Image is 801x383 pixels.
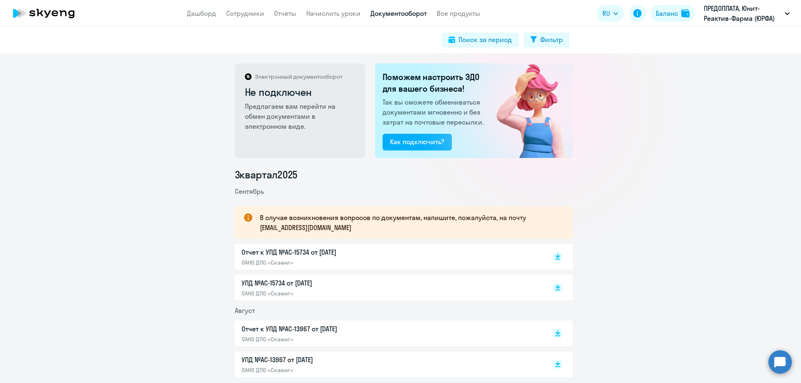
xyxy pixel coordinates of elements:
span: Август [235,306,255,315]
a: Отчет к УПД №AC-13967 от [DATE]ОАНО ДПО «Скаенг» [242,324,535,343]
span: RU [602,8,610,18]
a: Все продукты [437,9,480,18]
a: УПД №AC-13967 от [DATE]ОАНО ДПО «Скаенг» [242,355,535,374]
p: Отчет к УПД №AC-15734 от [DATE] [242,247,417,257]
button: Поиск за период [442,33,519,48]
p: В случае возникновения вопросов по документам, напишите, пожалуйста, на почту [EMAIL_ADDRESS][DOM... [260,213,558,233]
a: Отчет к УПД №AC-15734 от [DATE]ОАНО ДПО «Скаенг» [242,247,535,266]
a: Дашборд [187,9,216,18]
div: Фильтр [540,35,563,45]
div: Как подключить? [390,137,444,147]
button: Балансbalance [651,5,695,22]
img: not_connected [479,63,573,158]
button: ПРЕДОПЛАТА, Юнит-Реактив-Фарма (ЮРФА) [700,3,794,23]
a: Документооборот [370,9,427,18]
p: ОАНО ДПО «Скаенг» [242,259,417,266]
p: Отчет к УПД №AC-13967 от [DATE] [242,324,417,334]
p: Электронный документооборот [255,73,343,80]
button: Как подключить? [383,134,452,150]
h2: Не подключен [245,85,356,99]
p: ПРЕДОПЛАТА, Юнит-Реактив-Фарма (ЮРФА) [704,3,781,23]
p: Предлагаем вам перейти на обмен документами в электронном виде. [245,101,356,131]
p: ОАНО ДПО «Скаенг» [242,290,417,297]
a: УПД №AC-15734 от [DATE]ОАНО ДПО «Скаенг» [242,278,535,297]
a: Сотрудники [226,9,264,18]
li: 3 квартал 2025 [235,168,573,181]
p: ОАНО ДПО «Скаенг» [242,335,417,343]
img: balance [681,9,690,18]
p: Так вы сможете обмениваться документами мгновенно и без затрат на почтовые пересылки. [383,97,486,127]
p: УПД №AC-13967 от [DATE] [242,355,417,365]
div: Поиск за период [458,35,512,45]
button: Фильтр [524,33,569,48]
p: УПД №AC-15734 от [DATE] [242,278,417,288]
button: RU [597,5,624,22]
h2: Поможем настроить ЭДО для вашего бизнеса! [383,71,486,95]
span: Сентябрь [235,187,264,195]
p: ОАНО ДПО «Скаенг» [242,366,417,374]
a: Отчеты [274,9,296,18]
a: Начислить уроки [306,9,360,18]
div: Баланс [656,8,678,18]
